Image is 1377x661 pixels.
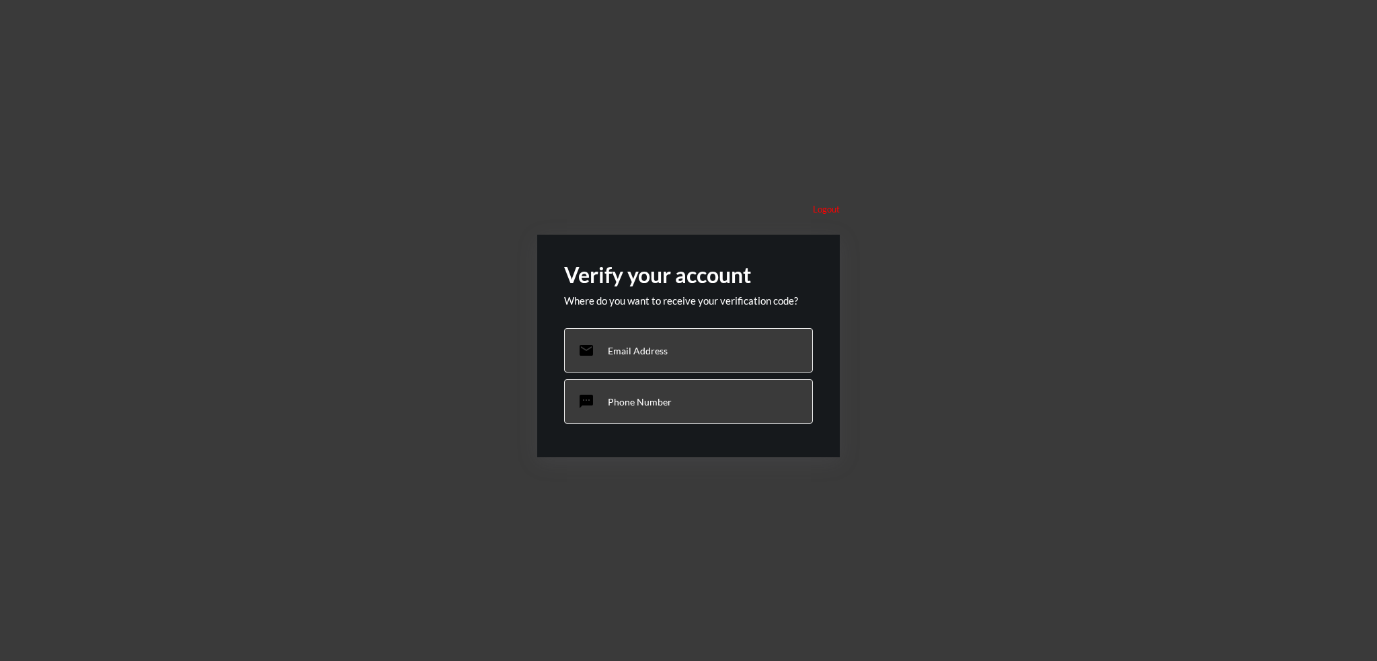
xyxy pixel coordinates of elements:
p: Phone Number [608,396,672,407]
p: Where do you want to receive your verification code? [564,295,813,307]
mat-icon: email [578,342,594,358]
p: Logout [813,204,840,215]
p: Email Address [608,345,668,356]
mat-icon: sms [578,393,594,410]
h2: Verify your account [564,262,813,288]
